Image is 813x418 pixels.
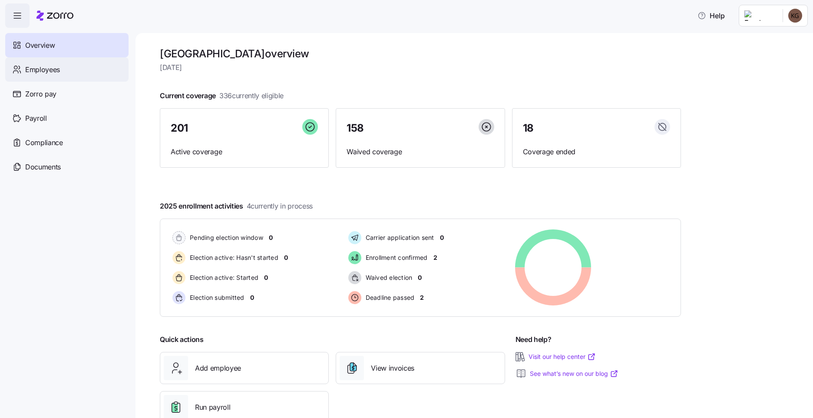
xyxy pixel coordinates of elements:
span: 0 [269,233,273,242]
span: Add employee [195,363,241,374]
span: 0 [284,253,288,262]
span: 2025 enrollment activities [160,201,313,212]
span: Payroll [25,113,47,124]
span: 336 currently eligible [219,90,284,101]
span: Enrollment confirmed [363,253,428,262]
span: Current coverage [160,90,284,101]
a: Employees [5,57,129,82]
span: Coverage ended [523,146,670,157]
span: Deadline passed [363,293,415,302]
span: 4 currently in process [247,201,313,212]
button: Help [691,7,732,24]
span: Help [697,10,725,21]
span: Carrier application sent [363,233,434,242]
span: 0 [264,273,268,282]
span: Compliance [25,137,63,148]
a: Zorro pay [5,82,129,106]
span: View invoices [371,363,414,374]
a: Documents [5,155,129,179]
span: 0 [250,293,254,302]
span: Election submitted [187,293,245,302]
img: b34cea83cf096b89a2fb04a6d3fa81b3 [788,9,802,23]
span: Election active: Started [187,273,258,282]
span: 2 [433,253,437,262]
img: Employer logo [744,10,776,21]
span: Overview [25,40,55,51]
h1: [GEOGRAPHIC_DATA] overview [160,47,681,60]
span: Election active: Hasn't started [187,253,278,262]
span: Zorro pay [25,89,56,100]
span: Active coverage [171,146,318,157]
span: Need help? [516,334,552,345]
a: Overview [5,33,129,57]
a: Visit our help center [529,352,596,361]
span: 18 [523,123,534,133]
span: Waived election [363,273,413,282]
a: Compliance [5,130,129,155]
span: Quick actions [160,334,204,345]
span: [DATE] [160,62,681,73]
a: See what’s new on our blog [530,369,618,378]
span: Employees [25,64,60,75]
span: Run payroll [195,402,230,413]
span: 201 [171,123,188,133]
span: 0 [418,273,422,282]
span: Waived coverage [347,146,494,157]
span: 158 [347,123,364,133]
span: Documents [25,162,61,173]
span: Pending election window [187,233,263,242]
a: Payroll [5,106,129,130]
span: 2 [420,293,424,302]
span: 0 [440,233,444,242]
